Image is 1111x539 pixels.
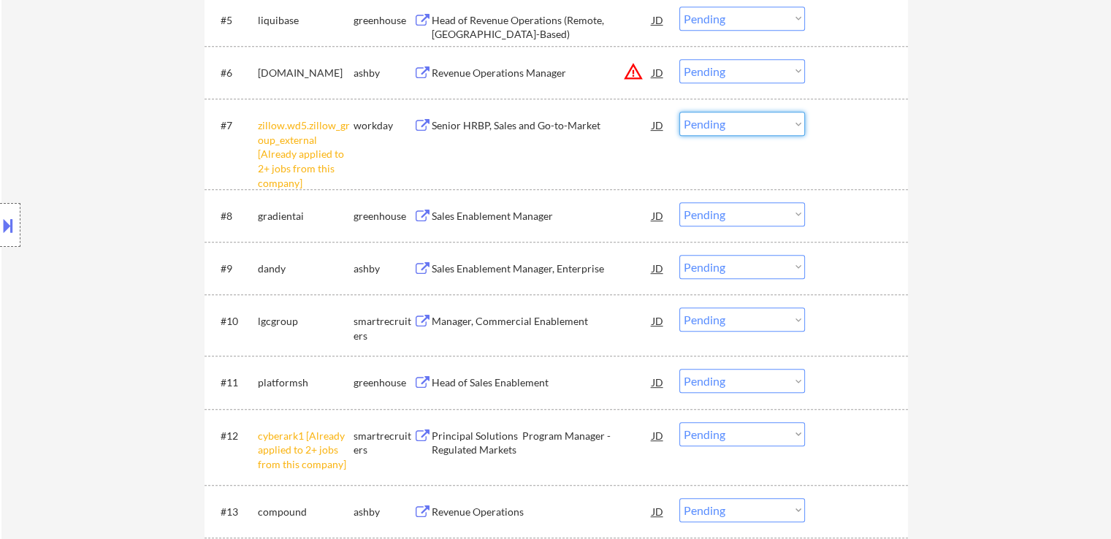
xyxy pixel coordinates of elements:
[258,118,354,190] div: zillow.wd5.zillow_group_external [Already applied to 2+ jobs from this company]
[432,505,652,519] div: Revenue Operations
[221,429,246,443] div: #12
[651,7,665,33] div: JD
[651,59,665,85] div: JD
[354,261,413,276] div: ashby
[221,505,246,519] div: #13
[354,314,413,343] div: smartrecruiters
[258,209,354,223] div: gradientai
[651,307,665,334] div: JD
[623,61,644,82] button: warning_amber
[651,202,665,229] div: JD
[221,13,246,28] div: #5
[258,13,354,28] div: liquibase
[354,375,413,390] div: greenhouse
[432,66,652,80] div: Revenue Operations Manager
[221,66,246,80] div: #6
[354,209,413,223] div: greenhouse
[354,505,413,519] div: ashby
[258,429,354,472] div: cyberark1 [Already applied to 2+ jobs from this company]
[354,13,413,28] div: greenhouse
[432,118,652,133] div: Senior HRBP, Sales and Go-to-Market
[258,375,354,390] div: platformsh
[432,261,652,276] div: Sales Enablement Manager, Enterprise
[354,429,413,457] div: smartrecruiters
[432,429,652,457] div: Principal Solutions Program Manager - Regulated Markets
[651,255,665,281] div: JD
[651,112,665,138] div: JD
[432,209,652,223] div: Sales Enablement Manager
[651,369,665,395] div: JD
[258,66,354,80] div: [DOMAIN_NAME]
[354,66,413,80] div: ashby
[258,314,354,329] div: lgcgroup
[354,118,413,133] div: workday
[258,505,354,519] div: compound
[432,13,652,42] div: Head of Revenue Operations (Remote, [GEOGRAPHIC_DATA]-Based)
[258,261,354,276] div: dandy
[432,375,652,390] div: Head of Sales Enablement
[221,375,246,390] div: #11
[651,422,665,448] div: JD
[651,498,665,524] div: JD
[432,314,652,329] div: Manager, Commercial Enablement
